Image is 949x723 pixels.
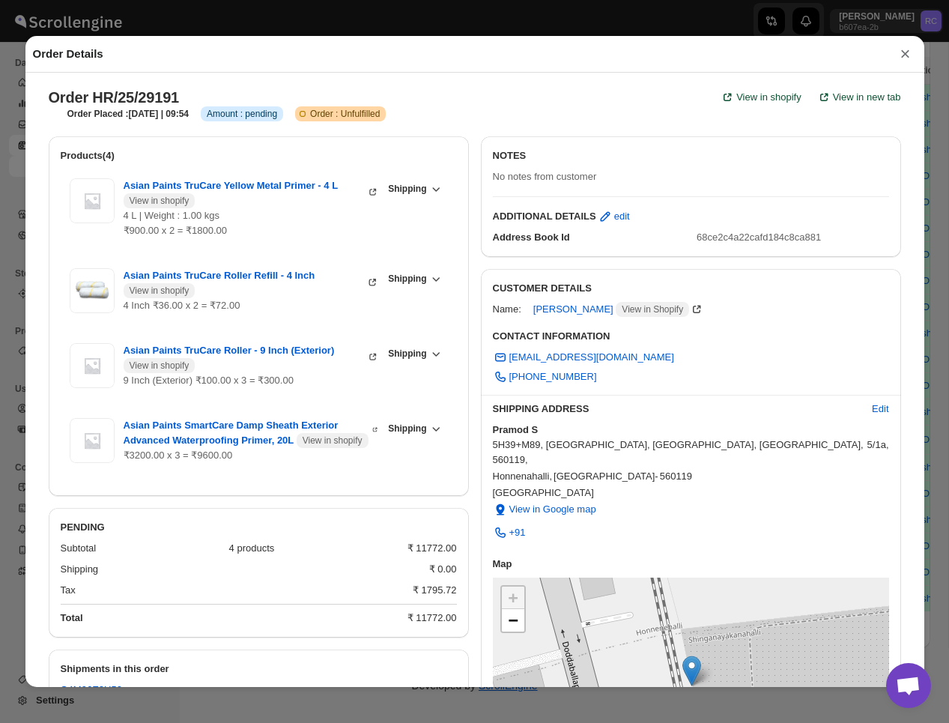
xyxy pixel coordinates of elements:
[124,343,367,373] span: Asian Paints TruCare Roller - 9 Inch (Exterior)
[192,375,294,386] span: ₹100.00 x 3 = ₹300.00
[493,438,866,468] span: 5H39+M89, [GEOGRAPHIC_DATA], [GEOGRAPHIC_DATA], [GEOGRAPHIC_DATA], 560119 ,
[493,281,889,296] h3: CUSTOMER DETAILS
[124,300,150,311] span: 4 Inch
[124,268,366,298] span: Asian Paints TruCare Roller Refill - 4 Inch
[124,210,137,221] span: 4 L
[660,469,692,484] span: 560119
[388,423,426,435] span: Shipping
[124,225,228,236] span: ₹900.00 x 2 = ₹1800.00
[863,397,897,421] button: Edit
[493,232,570,243] span: Address Book Id
[502,609,524,632] a: Zoom out
[33,46,103,61] h2: Order Details
[493,302,521,317] div: Name:
[407,611,457,626] div: ₹ 11772.00
[61,684,137,699] button: Q4M96E2U50
[124,450,233,461] span: ₹3200.00 x 3 = ₹9600.00
[61,562,417,577] div: Shipping
[493,424,539,435] b: Pramod S
[484,521,535,545] a: +91
[886,663,931,708] div: Open chat
[493,485,889,500] span: [GEOGRAPHIC_DATA]
[379,343,447,364] button: Shipping
[484,345,683,369] a: [EMAIL_ADDRESS][DOMAIN_NAME]
[509,369,597,384] span: [PHONE_NUMBER]
[697,232,821,243] span: 68ce2c4a22cafd184c8ca881
[493,150,527,161] b: NOTES
[130,285,190,297] span: View in shopify
[61,662,457,677] h2: Shipments in this order
[379,418,447,439] button: Shipping
[509,525,526,540] span: +91
[150,300,240,311] span: ₹36.00 x 2 = ₹72.00
[429,562,457,577] div: ₹ 0.00
[533,303,704,315] a: [PERSON_NAME] View in Shopify
[711,85,810,109] a: View in shopify
[509,502,596,517] span: View in Google map
[61,612,83,623] b: Total
[872,402,888,417] span: Edit
[894,43,916,64] button: ×
[493,469,553,484] span: Honnenahalli ,
[207,108,277,120] span: Amount : pending
[67,108,190,120] h3: Order Placed :
[614,209,630,224] span: edit
[379,268,447,289] button: Shipping
[61,541,217,556] div: Subtotal
[508,588,518,607] span: +
[554,469,658,484] span: [GEOGRAPHIC_DATA] -
[484,497,605,521] button: View in Google map
[388,183,426,195] span: Shipping
[124,270,380,281] a: Asian Paints TruCare Roller Refill - 4 Inch View in shopify
[124,420,380,431] a: Asian Paints SmartCare Damp Sheath Exterior Advanced Waterproofing Primer, 20L View in shopify
[388,348,426,360] span: Shipping
[130,195,190,207] span: View in shopify
[49,88,179,106] h2: Order HR/25/29191
[303,435,363,447] span: View in shopify
[229,541,395,556] div: 4 products
[533,302,689,317] span: [PERSON_NAME]
[502,587,524,609] a: Zoom in
[124,180,380,191] a: Asian Paints TruCare Yellow Metal Primer - 4 L View in shopify
[61,520,457,535] h2: PENDING
[61,583,401,598] div: Tax
[70,418,115,463] img: Item
[379,178,447,199] button: Shipping
[124,178,367,208] span: Asian Paints TruCare Yellow Metal Primer - 4 L
[70,270,115,312] img: Item
[682,656,701,686] img: Marker
[589,205,639,229] button: edit
[70,178,115,223] img: Item
[129,109,189,119] b: [DATE] | 09:54
[61,148,457,163] h2: Products(4)
[509,350,674,365] span: [EMAIL_ADDRESS][DOMAIN_NAME]
[622,303,683,315] span: View in Shopify
[493,557,889,572] h3: Map
[310,108,380,120] span: Order : Unfulfilled
[130,360,190,372] span: View in shopify
[736,90,801,105] span: View in shopify
[124,375,192,386] span: 9 Inch (Exterior)
[508,611,518,629] span: −
[136,210,219,221] span: | Weight : 1.00 kgs
[70,343,115,388] img: Item
[493,402,861,417] h3: SHIPPING ADDRESS
[484,365,606,389] a: [PHONE_NUMBER]
[833,90,901,105] span: View in new tab
[413,583,457,598] div: ₹ 1795.72
[493,329,889,344] h3: CONTACT INFORMATION
[124,345,380,356] a: Asian Paints TruCare Roller - 9 Inch (Exterior) View in shopify
[388,273,426,285] span: Shipping
[124,418,372,448] span: Asian Paints SmartCare Damp Sheath Exterior Advanced Waterproofing Primer, 20L
[407,541,457,556] div: ₹ 11772.00
[493,209,596,224] b: ADDITIONAL DETAILS
[493,171,597,182] span: No notes from customer
[867,438,889,468] span: 5/1a ,
[807,85,910,109] button: View in new tab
